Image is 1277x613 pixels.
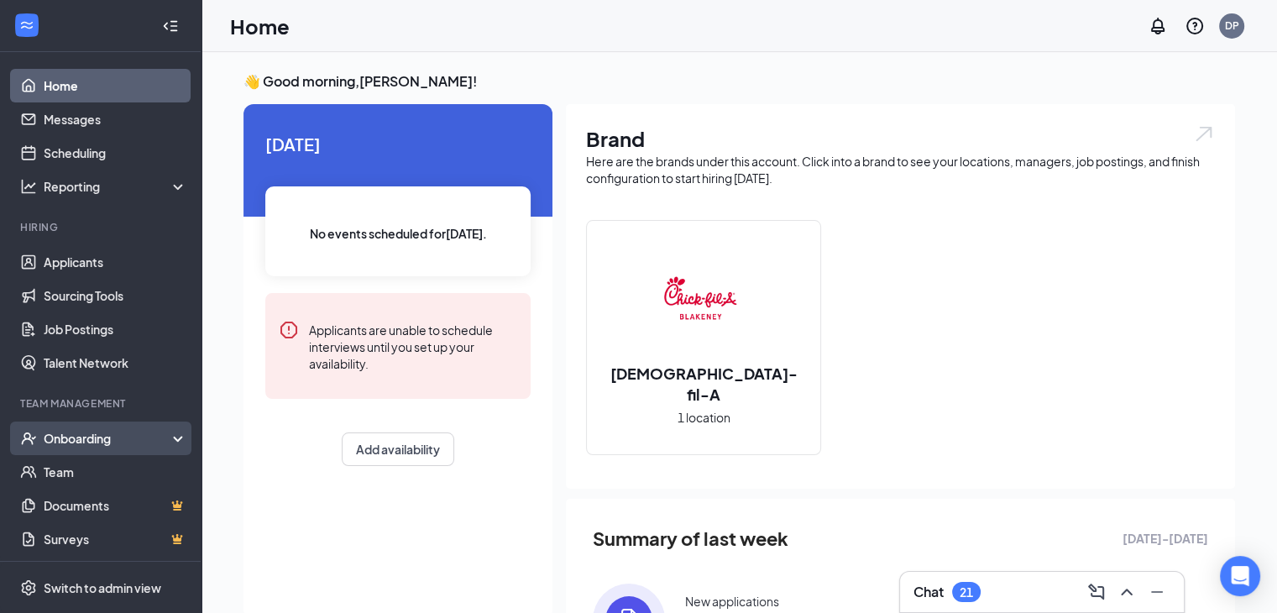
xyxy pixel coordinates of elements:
img: Chick-fil-A [650,249,757,356]
h3: 👋 Good morning, [PERSON_NAME] ! [243,72,1235,91]
button: ChevronUp [1113,579,1140,605]
a: Talent Network [44,346,187,380]
button: Add availability [342,432,454,466]
div: DP [1225,18,1239,33]
a: SurveysCrown [44,522,187,556]
svg: Settings [20,579,37,596]
svg: Error [279,320,299,340]
span: No events scheduled for [DATE] . [310,224,487,243]
img: open.6027fd2a22e1237b5b06.svg [1193,124,1215,144]
a: Team [44,455,187,489]
svg: UserCheck [20,430,37,447]
button: ComposeMessage [1083,579,1110,605]
div: Hiring [20,220,184,234]
div: Team Management [20,396,184,411]
a: DocumentsCrown [44,489,187,522]
div: Reporting [44,178,188,195]
div: Here are the brands under this account. Click into a brand to see your locations, managers, job p... [586,153,1215,186]
div: Open Intercom Messenger [1220,556,1260,596]
svg: Analysis [20,178,37,195]
a: Applicants [44,245,187,279]
div: Switch to admin view [44,579,161,596]
div: New applications [685,593,779,610]
span: 1 location [678,408,730,427]
div: Onboarding [44,430,173,447]
div: Applicants are unable to schedule interviews until you set up your availability. [309,320,517,372]
a: Home [44,69,187,102]
h2: [DEMOGRAPHIC_DATA]-fil-A [587,363,820,405]
a: Job Postings [44,312,187,346]
svg: WorkstreamLogo [18,17,35,34]
svg: Minimize [1147,582,1167,602]
div: 21 [960,585,973,600]
h1: Brand [586,124,1215,153]
svg: ComposeMessage [1086,582,1107,602]
svg: Notifications [1148,16,1168,36]
h3: Chat [913,583,944,601]
h1: Home [230,12,290,40]
span: [DATE] [265,131,531,157]
a: Scheduling [44,136,187,170]
svg: ChevronUp [1117,582,1137,602]
span: Summary of last week [593,524,788,553]
a: Messages [44,102,187,136]
button: Minimize [1144,579,1170,605]
a: Sourcing Tools [44,279,187,312]
svg: QuestionInfo [1185,16,1205,36]
svg: Collapse [162,18,179,34]
span: [DATE] - [DATE] [1123,529,1208,548]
